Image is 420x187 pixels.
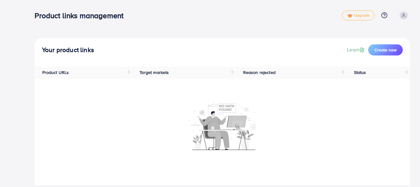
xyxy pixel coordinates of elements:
span: Reason rejected [243,69,276,75]
span: Target markets [139,69,169,75]
span: Status [354,69,366,75]
img: tick [347,14,352,18]
span: Upgrade [347,13,369,18]
a: Learn [347,46,366,53]
h3: Product links management [35,11,128,20]
span: Product URLs [42,69,69,75]
img: No account [189,102,256,150]
a: tickUpgrade [342,10,375,20]
h4: Your product links [42,46,94,54]
button: Create new [368,44,403,55]
span: Create new [374,47,397,53]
